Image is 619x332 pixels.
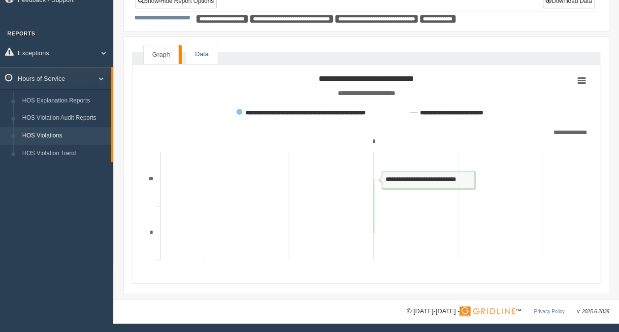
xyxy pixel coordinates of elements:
[18,92,111,110] a: HOS Explanation Reports
[18,109,111,127] a: HOS Violation Audit Reports
[577,309,609,314] span: v. 2025.6.2839
[459,306,515,316] img: Gridline
[407,306,609,317] div: © [DATE]-[DATE] - ™
[186,44,217,65] a: Data
[143,45,179,65] a: Graph
[18,127,111,145] a: HOS Violations
[534,309,564,314] a: Privacy Policy
[18,145,111,163] a: HOS Violation Trend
